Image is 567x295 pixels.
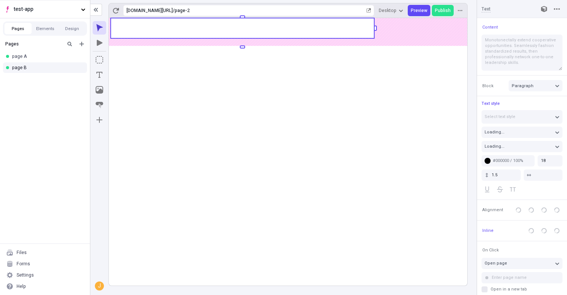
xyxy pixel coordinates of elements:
button: Subscript [538,225,550,236]
span: Alignment [482,207,503,213]
button: Loading... [482,141,562,152]
button: Justify [551,204,562,216]
button: Alignment [481,206,505,215]
button: Center Align [526,204,537,216]
button: Text [93,68,106,82]
button: Preview [408,5,430,16]
span: Publish [435,8,451,14]
button: Loading... [482,127,562,138]
button: Desktop [376,5,406,16]
button: Image [93,83,106,97]
span: test-app [14,5,78,14]
button: Pages [5,23,32,34]
button: Inline [481,226,495,235]
div: Forms [17,261,30,267]
div: #000000 / 100% [493,158,532,163]
button: Open page [482,258,562,269]
div: Settings [17,272,34,278]
div: page A [12,53,73,59]
button: Block [481,81,495,90]
div: Help [17,283,26,289]
span: Desktop [379,8,396,14]
button: #000000 / 100% [482,155,535,166]
div: J [96,282,103,290]
div: page B [12,65,73,71]
label: Open in a new tab [482,286,562,292]
button: Left Align [513,204,524,216]
button: Button [93,98,106,112]
span: Block [482,83,494,89]
span: Open page [485,260,507,266]
span: Loading... [485,129,505,135]
button: Add new [77,39,86,48]
div: / [173,8,175,14]
button: Elements [32,23,59,34]
span: Select text style [485,113,515,120]
input: Enter page name [482,272,562,283]
span: Loading... [485,143,505,150]
div: Files [17,250,27,256]
span: Text style [482,100,500,107]
span: Preview [411,8,427,14]
button: On Click [481,246,500,255]
button: Select text style [482,110,562,124]
input: Text [482,6,531,12]
button: Superscript [526,225,537,236]
button: Paragraph [509,80,562,91]
button: Publish [432,5,454,16]
button: Code [551,225,562,236]
button: Box [93,53,106,67]
div: Pages [5,41,62,47]
button: Content [481,23,499,32]
span: Inline [482,228,494,233]
span: On Click [482,247,499,253]
button: Right Align [538,204,550,216]
div: [URL][DOMAIN_NAME] [127,8,173,14]
textarea: Monotonectally extend cooperative opportunities. Seamlessly fashion standardized results, then pr... [482,35,562,71]
span: Content [482,24,498,30]
div: page-2 [175,8,365,14]
button: Design [59,23,86,34]
span: Paragraph [512,83,533,89]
